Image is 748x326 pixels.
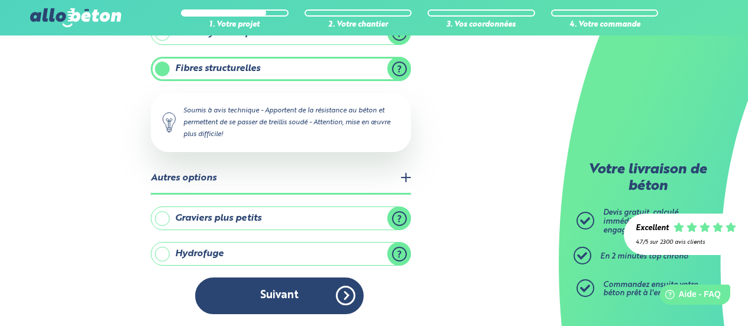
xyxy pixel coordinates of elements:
[600,253,688,260] span: En 2 minutes top chrono
[636,239,736,246] div: 4.7/5 sur 2300 avis clients
[603,281,698,298] span: Commandez ensuite votre béton prêt à l'emploi
[643,280,735,313] iframe: Help widget launcher
[579,162,715,195] p: Votre livraison de béton
[636,224,669,233] div: Excellent
[428,21,535,30] div: 3. Vos coordonnées
[30,8,121,27] img: allobéton
[151,57,411,80] label: Fibres structurelles
[603,209,689,234] span: Devis gratuit, calculé immédiatement et sans engagement
[195,277,364,314] button: Suivant
[151,242,411,266] label: Hydrofuge
[151,206,411,230] label: Graviers plus petits
[151,164,411,194] legend: Autres options
[551,21,659,30] div: 4. Votre commande
[151,93,411,152] div: Soumis à avis technique - Apportent de la résistance au béton et permettent de se passer de treil...
[181,21,289,30] div: 1. Votre projet
[305,21,412,30] div: 2. Votre chantier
